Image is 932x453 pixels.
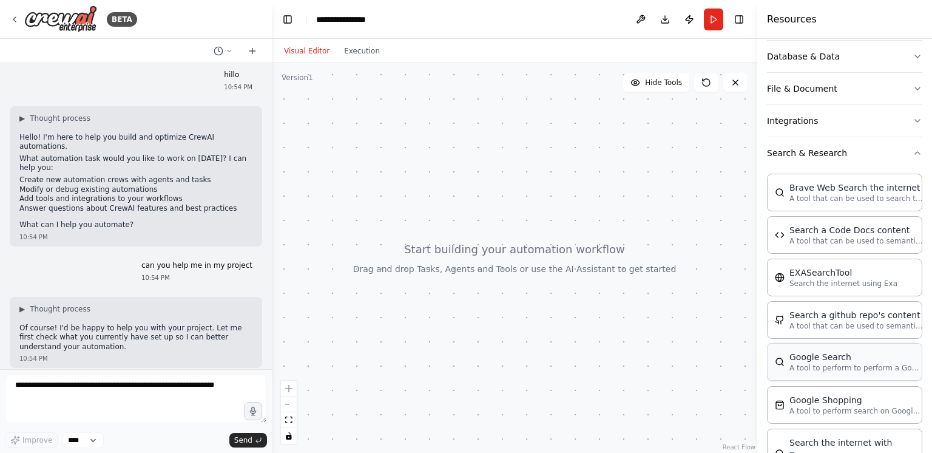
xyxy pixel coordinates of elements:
[767,41,922,72] button: Database & Data
[19,304,25,314] span: ▶
[19,185,252,195] li: Modify or debug existing automations
[281,428,297,444] button: toggle interactivity
[19,324,252,352] p: Of course! I'd be happy to help you with your project. Let me first check what you currently have...
[141,273,252,282] div: 10:54 PM
[19,114,25,123] span: ▶
[19,154,252,173] p: What automation task would you like to work on [DATE]? I can help you:
[767,73,922,104] button: File & Document
[789,394,923,406] div: Google Shopping
[337,44,387,58] button: Execution
[767,137,922,169] button: Search & Research
[229,433,267,448] button: Send
[19,354,252,363] div: 10:54 PM
[209,44,238,58] button: Switch to previous chat
[19,114,90,123] button: ▶Thought process
[789,363,923,373] p: A tool to perform to perform a Google search with a search_query.
[789,194,923,203] p: A tool that can be used to search the internet with a search_query.
[277,44,337,58] button: Visual Editor
[316,13,377,26] nav: breadcrumb
[789,309,923,321] div: Search a github repo's content
[282,73,313,83] div: Version 1
[19,304,90,314] button: ▶Thought process
[645,78,682,87] span: Hide Tools
[281,397,297,412] button: zoom out
[775,400,785,410] img: SerpApiGoogleShoppingTool
[623,73,689,92] button: Hide Tools
[30,304,90,314] span: Thought process
[789,406,923,416] p: A tool to perform search on Google shopping with a search_query.
[789,351,923,363] div: Google Search
[775,188,785,197] img: BraveSearchTool
[5,432,58,448] button: Improve
[19,175,252,185] li: Create new automation crews with agents and tasks
[281,381,297,444] div: React Flow controls
[141,261,252,271] p: can you help me in my project
[244,402,262,420] button: Click to speak your automation idea
[775,273,785,282] img: EXASearchTool
[731,11,748,28] button: Hide right sidebar
[243,44,262,58] button: Start a new chat
[723,444,755,451] a: React Flow attribution
[789,236,923,246] p: A tool that can be used to semantic search a query from a Code Docs content.
[19,220,252,230] p: What can I help you automate?
[775,315,785,325] img: GithubSearchTool
[789,279,897,288] p: Search the internet using Exa
[22,435,52,445] span: Improve
[279,11,296,28] button: Hide left sidebar
[224,83,252,92] div: 10:54 PM
[767,12,817,27] h4: Resources
[24,5,97,33] img: Logo
[234,435,252,445] span: Send
[789,267,897,279] div: EXASearchTool
[19,233,252,242] div: 10:54 PM
[30,114,90,123] span: Thought process
[789,182,923,194] div: Brave Web Search the internet
[19,194,252,204] li: Add tools and integrations to your workflows
[281,412,297,428] button: fit view
[789,224,923,236] div: Search a Code Docs content
[224,70,252,80] p: hillo
[107,12,137,27] div: BETA
[19,133,252,152] p: Hello! I'm here to help you build and optimize CrewAI automations.
[767,105,922,137] button: Integrations
[775,357,785,367] img: SerpApiGoogleSearchTool
[775,230,785,240] img: CodeDocsSearchTool
[789,321,923,331] p: A tool that can be used to semantic search a query from a github repo's content. This is not the ...
[19,204,252,214] li: Answer questions about CrewAI features and best practices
